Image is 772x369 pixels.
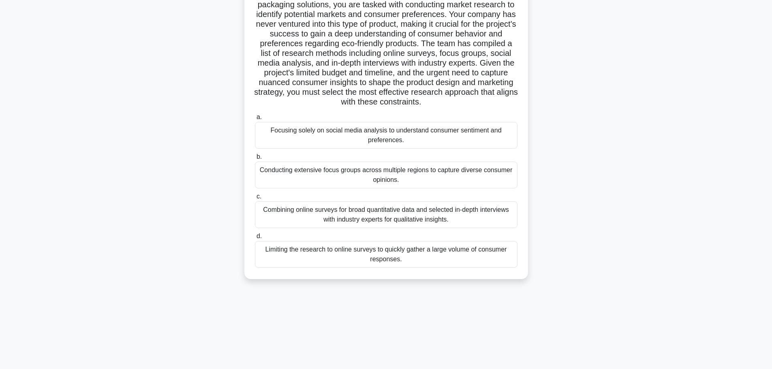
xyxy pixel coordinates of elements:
[257,113,262,120] span: a.
[257,232,262,239] span: d.
[257,153,262,160] span: b.
[255,162,518,188] div: Conducting extensive focus groups across multiple regions to capture diverse consumer opinions.
[255,201,518,228] div: Combining online surveys for broad quantitative data and selected in-depth interviews with indust...
[255,241,518,268] div: Limiting the research to online surveys to quickly gather a large volume of consumer responses.
[255,122,518,149] div: Focusing solely on social media analysis to understand consumer sentiment and preferences.
[257,193,261,200] span: c.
